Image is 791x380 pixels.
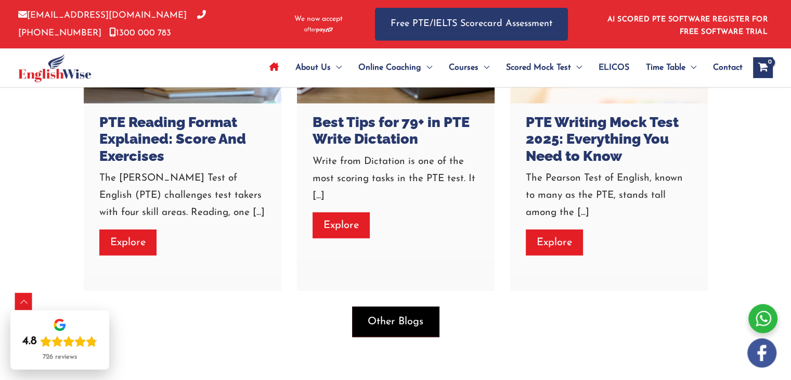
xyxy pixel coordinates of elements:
img: white-facebook.png [747,338,776,368]
span: Time Table [646,49,685,86]
span: We now accept [294,14,343,24]
button: Other Blogs [352,307,439,337]
a: About UsMenu Toggle [287,49,350,86]
span: Scored Mock Test [506,49,571,86]
div: 4.8 [22,334,37,349]
a: Free PTE/IELTS Scorecard Assessment [375,8,568,41]
p: Write from Dictation is one of the most scoring tasks in the PTE test. It [...] [313,153,479,205]
span: Other Blogs [368,314,423,329]
a: View Shopping Cart, empty [753,57,773,78]
a: Scored Mock TestMenu Toggle [498,49,590,86]
a: Explore [526,230,583,256]
div: 726 reviews [43,353,77,361]
a: AI SCORED PTE SOFTWARE REGISTER FOR FREE SOFTWARE TRIAL [607,16,768,36]
p: The [PERSON_NAME] Test of English (PTE) challenges test takers with four skill areas. Reading, on... [99,170,266,222]
a: Time TableMenu Toggle [638,49,705,86]
span: Menu Toggle [331,49,342,86]
nav: Site Navigation: Main Menu [261,49,743,86]
a: 1300 000 783 [109,29,171,37]
span: Menu Toggle [478,49,489,86]
a: CoursesMenu Toggle [440,49,498,86]
span: Menu Toggle [571,49,582,86]
span: Menu Toggle [685,49,696,86]
h4: PTE Reading Format Explained: Score And Exercises [99,114,266,164]
span: Menu Toggle [421,49,432,86]
a: Explore [313,212,370,238]
h4: PTE Writing Mock Test 2025: Everything You Need to Know [526,114,692,164]
h4: Best Tips for 79+ in PTE Write Dictation [313,114,479,148]
span: ELICOS [599,49,629,86]
span: Online Coaching [358,49,421,86]
a: Contact [705,49,743,86]
a: [EMAIL_ADDRESS][DOMAIN_NAME] [18,11,187,20]
a: Online CoachingMenu Toggle [350,49,440,86]
p: The Pearson Test of English, known to many as the PTE, stands tall among the [...] [526,170,692,222]
span: Contact [713,49,743,86]
img: cropped-ew-logo [18,54,92,82]
div: Rating: 4.8 out of 5 [22,334,97,349]
span: Courses [449,49,478,86]
aside: Header Widget 1 [601,7,773,41]
a: [PHONE_NUMBER] [18,11,206,37]
span: About Us [295,49,331,86]
a: Explore [99,230,157,256]
img: Afterpay-Logo [304,27,333,33]
a: ELICOS [590,49,638,86]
